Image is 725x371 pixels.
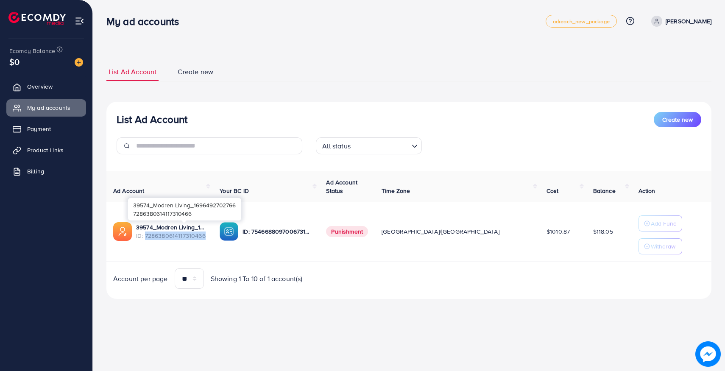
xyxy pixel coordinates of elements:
[220,187,249,195] span: Your BC ID
[27,146,64,154] span: Product Links
[326,226,368,237] span: Punishment
[9,47,55,55] span: Ecomdy Balance
[243,226,312,237] p: ID: 7546688097006731282
[75,16,84,26] img: menu
[648,16,711,27] a: [PERSON_NAME]
[113,187,145,195] span: Ad Account
[136,223,206,232] a: 39574_Modren Living_1696492702766
[117,113,187,126] h3: List Ad Account
[353,138,408,152] input: Search for option
[6,99,86,116] a: My ad accounts
[178,67,213,77] span: Create new
[109,67,156,77] span: List Ad Account
[75,58,83,67] img: image
[27,167,44,176] span: Billing
[553,19,610,24] span: adreach_new_package
[6,142,86,159] a: Product Links
[27,82,53,91] span: Overview
[6,78,86,95] a: Overview
[666,16,711,26] p: [PERSON_NAME]
[593,187,616,195] span: Balance
[136,232,206,240] span: ID: 7286380614117310466
[695,341,721,367] img: image
[654,112,701,127] button: Create new
[211,274,303,284] span: Showing 1 To 10 of 1 account(s)
[220,222,238,241] img: ic-ba-acc.ded83a64.svg
[651,241,675,251] p: Withdraw
[662,115,693,124] span: Create new
[133,201,236,209] span: 39574_Modren Living_1696492702766
[321,140,352,152] span: All status
[546,15,617,28] a: adreach_new_package
[382,227,499,236] span: [GEOGRAPHIC_DATA]/[GEOGRAPHIC_DATA]
[106,15,186,28] h3: My ad accounts
[382,187,410,195] span: Time Zone
[316,137,422,154] div: Search for option
[326,178,357,195] span: Ad Account Status
[651,218,677,229] p: Add Fund
[547,227,570,236] span: $1010.87
[113,274,168,284] span: Account per page
[6,163,86,180] a: Billing
[27,103,70,112] span: My ad accounts
[8,12,66,25] img: logo
[639,215,682,232] button: Add Fund
[6,120,86,137] a: Payment
[639,187,655,195] span: Action
[113,222,132,241] img: ic-ads-acc.e4c84228.svg
[639,238,682,254] button: Withdraw
[593,227,613,236] span: $118.05
[547,187,559,195] span: Cost
[27,125,51,133] span: Payment
[9,56,20,68] span: $0
[128,198,241,220] div: 7286380614117310466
